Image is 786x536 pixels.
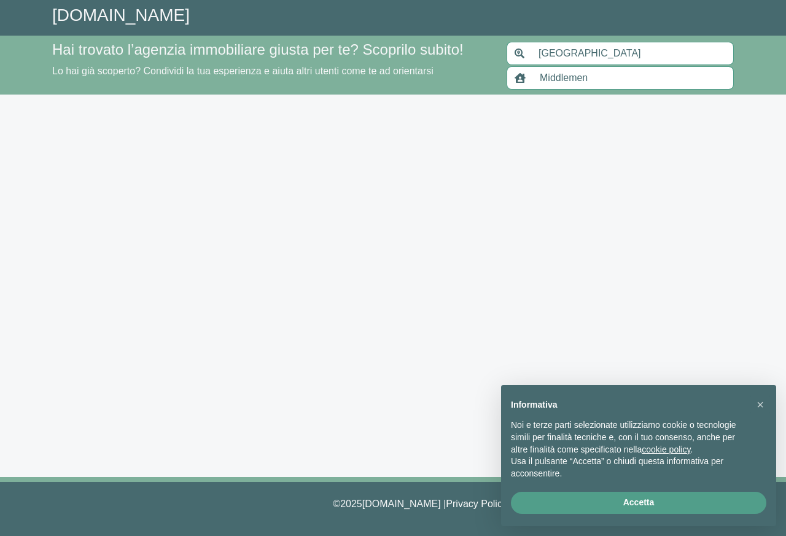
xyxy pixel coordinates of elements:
p: © 2025 [DOMAIN_NAME] | - - | [52,497,734,511]
input: Inserisci area di ricerca (Comune o Provincia) [531,42,734,65]
button: Chiudi questa informativa [750,395,770,414]
button: Accetta [511,492,766,514]
a: Privacy Policy [446,499,507,509]
input: Inserisci nome agenzia immobiliare [532,66,734,90]
p: Lo hai già scoperto? Condividi la tua esperienza e aiuta altri utenti come te ad orientarsi [52,64,492,79]
p: Usa il pulsante “Accetta” o chiudi questa informativa per acconsentire. [511,456,747,480]
p: Noi e terze parti selezionate utilizziamo cookie o tecnologie simili per finalità tecniche e, con... [511,419,747,456]
span: × [757,398,764,411]
h4: Hai trovato l’agenzia immobiliare giusta per te? Scoprilo subito! [52,41,492,59]
a: [DOMAIN_NAME] [52,6,190,25]
a: cookie policy - il link si apre in una nuova scheda [642,445,690,454]
h2: Informativa [511,400,747,410]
